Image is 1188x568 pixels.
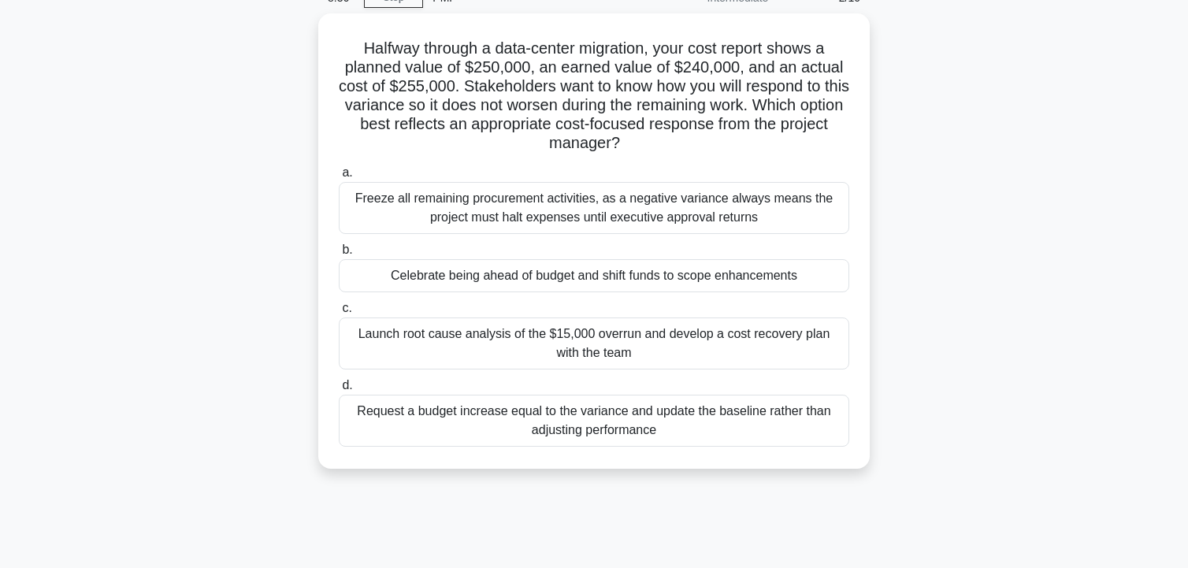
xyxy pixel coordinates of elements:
span: b. [342,243,352,256]
span: d. [342,378,352,392]
h5: Halfway through a data-center migration, your cost report shows a planned value of $250,000, an e... [337,39,851,154]
div: Celebrate being ahead of budget and shift funds to scope enhancements [339,259,849,292]
div: Request a budget increase equal to the variance and update the baseline rather than adjusting per... [339,395,849,447]
span: a. [342,165,352,179]
div: Freeze all remaining procurement activities, as a negative variance always means the project must... [339,182,849,234]
span: c. [342,301,351,314]
div: Launch root cause analysis of the $15,000 overrun and develop a cost recovery plan with the team [339,317,849,369]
